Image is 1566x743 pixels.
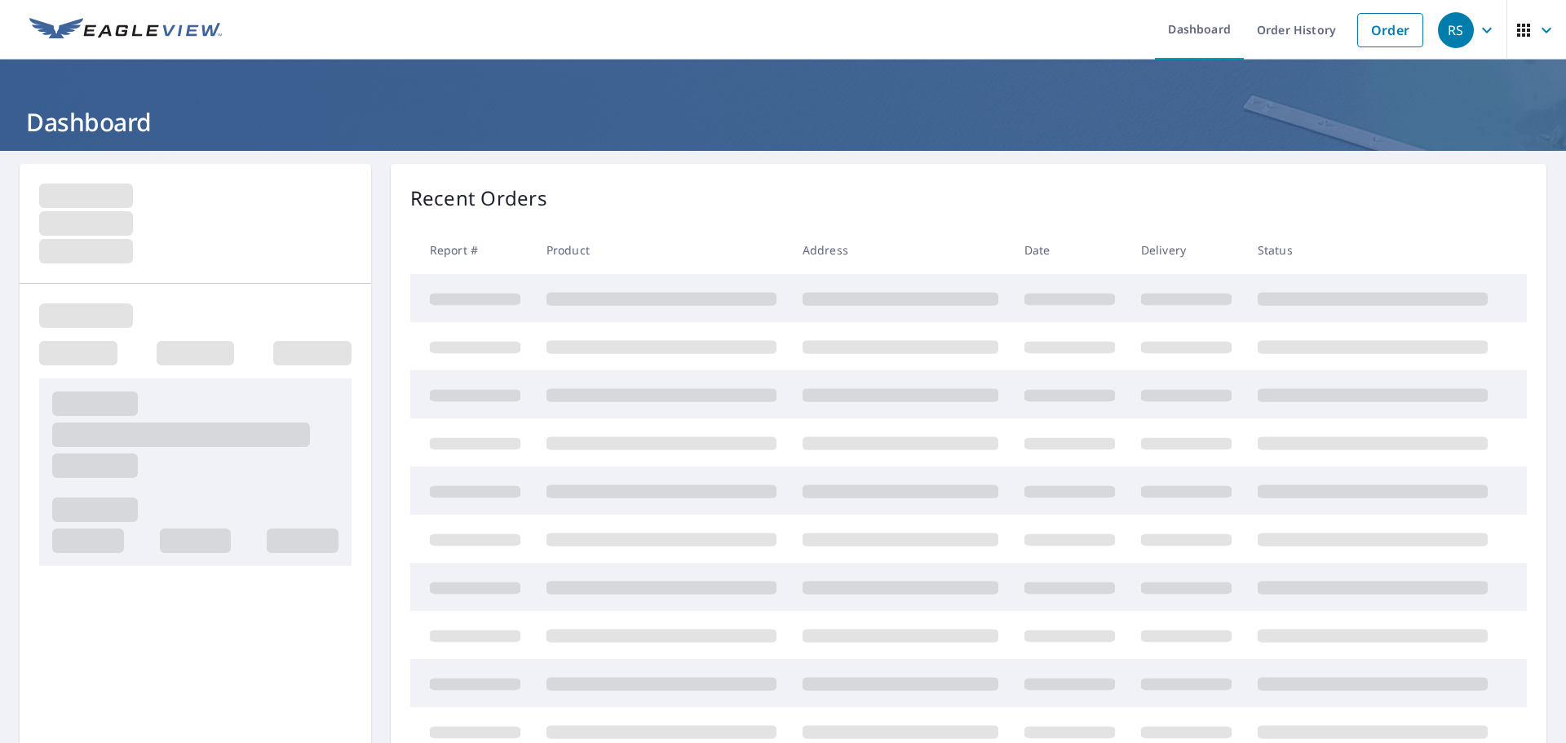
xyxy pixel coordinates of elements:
[1438,12,1474,48] div: RS
[533,226,790,274] th: Product
[410,184,547,213] p: Recent Orders
[1011,226,1128,274] th: Date
[790,226,1011,274] th: Address
[1245,226,1501,274] th: Status
[20,105,1546,139] h1: Dashboard
[29,18,222,42] img: EV Logo
[410,226,533,274] th: Report #
[1357,13,1423,47] a: Order
[1128,226,1245,274] th: Delivery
